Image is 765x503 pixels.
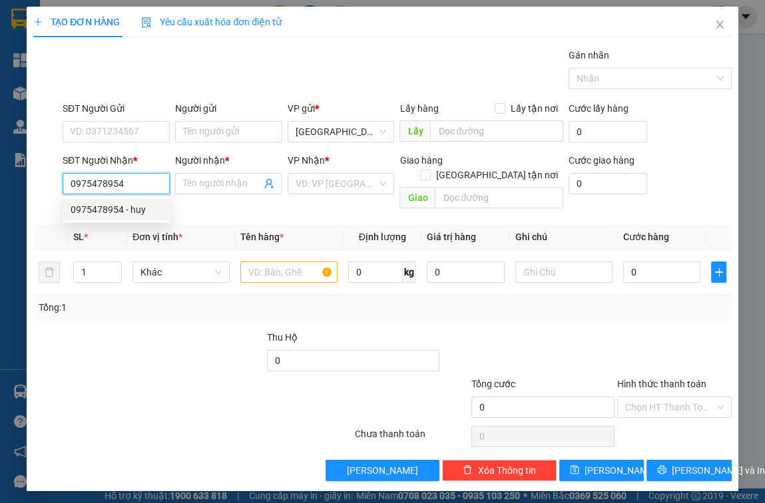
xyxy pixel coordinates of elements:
[33,17,43,27] span: plus
[175,153,282,168] div: Người nhận
[569,155,635,166] label: Cước giao hàng
[63,199,170,220] div: 0975478954 - huy
[63,153,170,168] div: SĐT Người Nhận
[73,232,84,242] span: SL
[559,460,644,481] button: save[PERSON_NAME]
[359,232,406,242] span: Định lượng
[347,463,418,478] span: [PERSON_NAME]
[240,261,338,283] input: VD: Bàn, Ghế
[288,101,395,116] div: VP gửi
[399,187,435,208] span: Giao
[71,202,162,217] div: 0975478954 - huy
[11,11,146,41] div: [GEOGRAPHIC_DATA]
[33,17,120,27] span: TẠO ĐƠN HÀNG
[39,261,60,283] button: delete
[585,463,656,478] span: [PERSON_NAME]
[39,300,296,315] div: Tổng: 1
[714,19,725,30] span: close
[156,43,308,62] div: 0949328562
[431,168,563,182] span: [GEOGRAPHIC_DATA] tận nơi
[288,155,325,166] span: VP Nhận
[63,101,170,116] div: SĐT Người Gửi
[569,103,629,114] label: Cước lấy hàng
[617,379,706,389] label: Hình thức thanh toán
[711,261,726,283] button: plus
[354,426,470,450] div: Chưa thanh toán
[505,101,563,116] span: Lấy tận nơi
[326,460,439,481] button: [PERSON_NAME]
[515,261,613,283] input: Ghi Chú
[264,178,274,189] span: user-add
[132,232,182,242] span: Đơn vị tính
[399,103,438,114] span: Lấy hàng
[267,332,298,343] span: Thu Hộ
[175,101,282,116] div: Người gửi
[435,187,563,208] input: Dọc đường
[657,465,666,476] span: printer
[510,224,618,250] th: Ghi chú
[712,267,725,277] span: plus
[477,463,535,478] span: Xóa Thông tin
[623,232,669,242] span: Cước hàng
[399,155,442,166] span: Giao hàng
[156,62,175,76] span: DĐ:
[403,261,416,283] span: kg
[672,463,765,478] span: [PERSON_NAME] và In
[240,232,284,242] span: Tên hàng
[569,50,609,61] label: Gán nhãn
[701,7,738,44] button: Close
[646,460,732,481] button: printer[PERSON_NAME] và In
[427,232,476,242] span: Giá trị hàng
[471,379,515,389] span: Tổng cước
[430,120,563,142] input: Dọc đường
[399,120,430,142] span: Lấy
[156,13,188,27] span: Nhận:
[296,122,387,142] span: Sài Gòn
[427,261,505,283] input: 0
[141,17,152,28] img: icon
[442,460,556,481] button: deleteXóa Thông tin
[156,11,308,27] div: Tân Phú
[569,173,648,194] input: Cước giao hàng
[140,262,222,282] span: Khác
[156,77,308,100] span: [PERSON_NAME]
[11,11,32,25] span: Gửi:
[569,121,648,142] input: Cước lấy hàng
[570,465,579,476] span: save
[156,27,308,43] div: Bà 10
[463,465,472,476] span: delete
[141,17,282,27] span: Yêu cầu xuất hóa đơn điện tử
